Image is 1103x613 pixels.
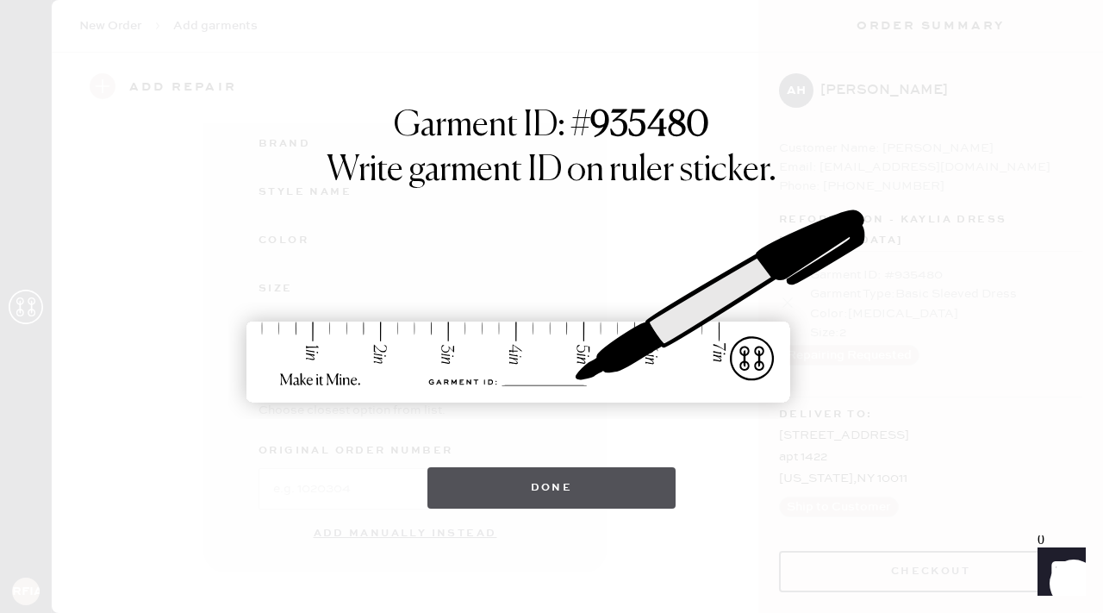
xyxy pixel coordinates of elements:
button: Done [427,467,676,509]
strong: 935480 [590,109,709,143]
h1: Write garment ID on ruler sticker. [327,150,776,191]
iframe: Front Chat [1021,535,1095,610]
h1: Garment ID: # [394,105,709,150]
img: ruler-sticker-sharpie.svg [228,166,875,450]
